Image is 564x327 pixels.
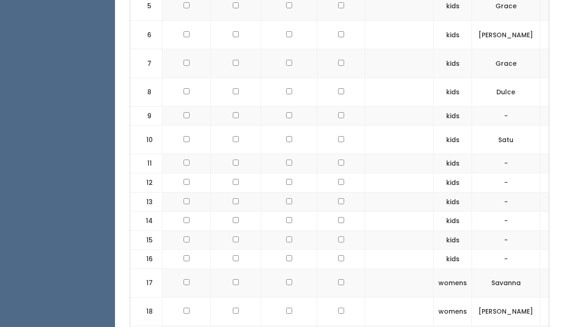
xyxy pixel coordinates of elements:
[472,192,540,212] td: -
[130,106,162,126] td: 9
[130,173,162,193] td: 12
[434,250,472,269] td: kids
[434,192,472,212] td: kids
[130,269,162,297] td: 17
[472,126,540,154] td: Satu
[472,49,540,78] td: Grace
[130,212,162,231] td: 14
[434,126,472,154] td: kids
[434,298,472,326] td: womens
[130,126,162,154] td: 10
[434,154,472,173] td: kids
[472,269,540,297] td: Savanna
[434,173,472,193] td: kids
[130,250,162,269] td: 16
[472,106,540,126] td: -
[130,298,162,326] td: 18
[434,230,472,250] td: kids
[130,230,162,250] td: 15
[434,49,472,78] td: kids
[434,212,472,231] td: kids
[130,21,162,49] td: 6
[472,78,540,106] td: Dulce
[434,21,472,49] td: kids
[130,154,162,173] td: 11
[472,21,540,49] td: [PERSON_NAME]
[472,212,540,231] td: -
[472,298,540,326] td: [PERSON_NAME]
[472,230,540,250] td: -
[130,78,162,106] td: 8
[472,250,540,269] td: -
[472,173,540,193] td: -
[130,192,162,212] td: 13
[130,49,162,78] td: 7
[434,106,472,126] td: kids
[434,78,472,106] td: kids
[472,154,540,173] td: -
[434,269,472,297] td: womens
